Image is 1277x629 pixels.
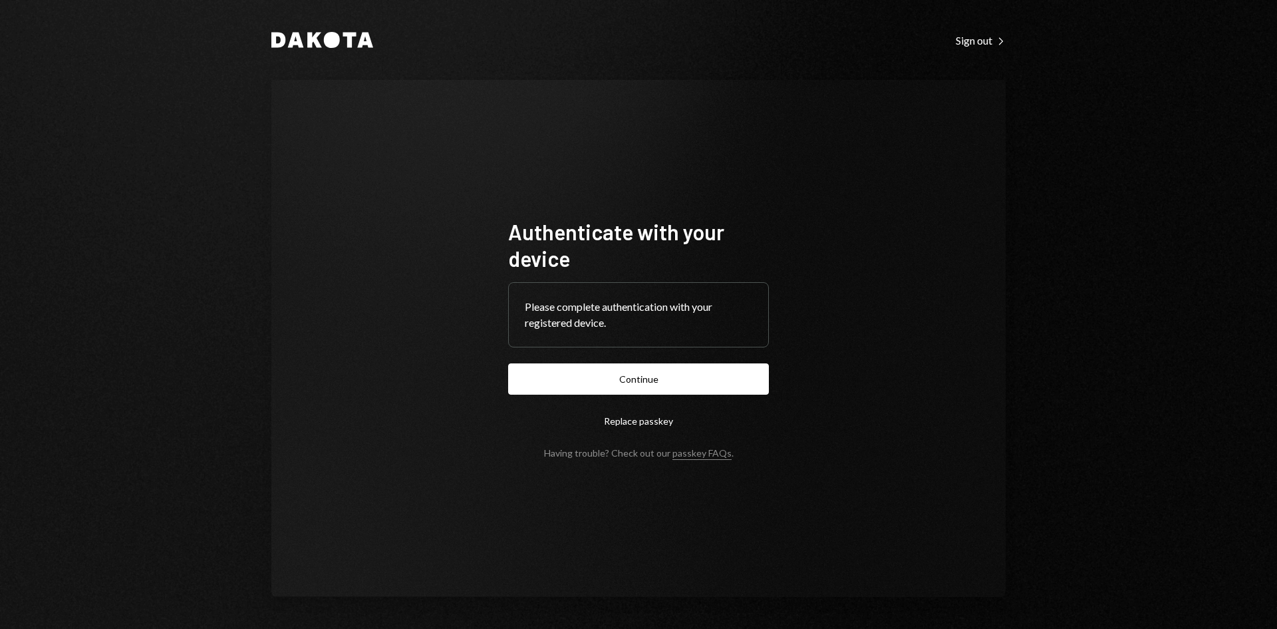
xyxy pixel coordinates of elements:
[956,34,1006,47] div: Sign out
[508,363,769,395] button: Continue
[508,218,769,272] h1: Authenticate with your device
[956,33,1006,47] a: Sign out
[672,447,732,460] a: passkey FAQs
[508,405,769,437] button: Replace passkey
[544,447,734,459] div: Having trouble? Check out our .
[525,299,752,331] div: Please complete authentication with your registered device.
